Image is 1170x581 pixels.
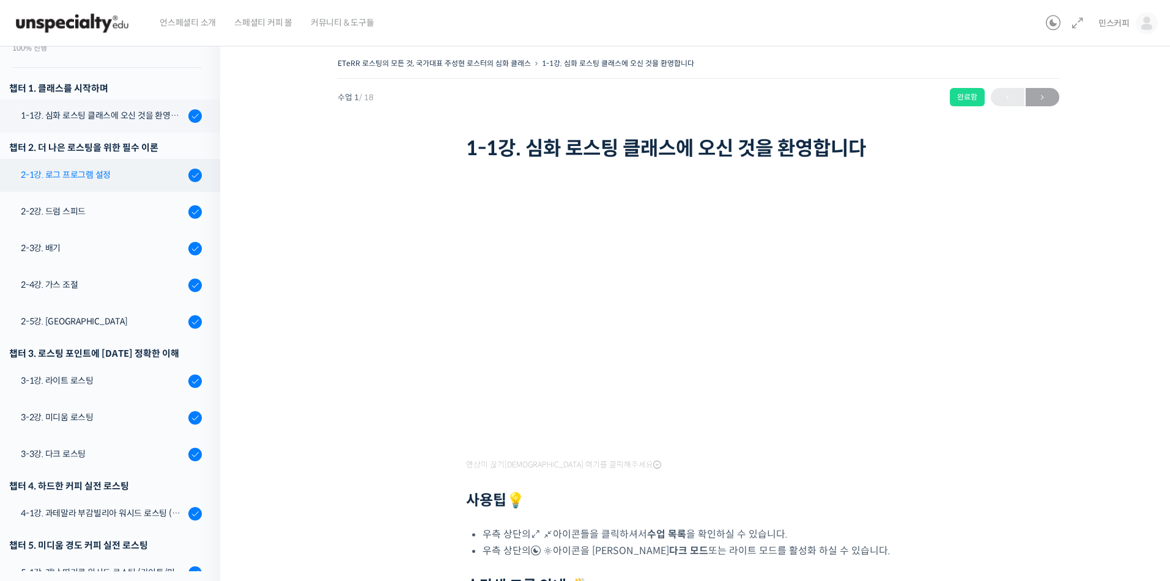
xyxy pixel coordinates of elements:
a: 대화 [81,387,158,418]
span: / 18 [359,92,374,103]
b: 다크 모드 [669,544,708,557]
strong: 💡 [506,491,525,510]
span: 대화 [112,406,127,416]
div: 1-1강. 심화 로스팅 클래스에 오신 것을 환영합니다 [21,109,185,122]
div: 2-2강. 드럼 스피드 [21,205,185,218]
div: 챕터 3. 로스팅 포인트에 [DATE] 정확한 이해 [9,345,202,362]
li: 우측 상단의 아이콘들을 클릭하셔서 을 확인하실 수 있습니다. [483,526,931,543]
a: 1-1강. 심화 로스팅 클래스에 오신 것을 환영합니다 [542,59,694,68]
div: 2-5강. [GEOGRAPHIC_DATA] [21,315,185,328]
div: 완료함 [950,88,985,106]
span: → [1026,89,1059,106]
b: 수업 목록 [647,528,686,541]
div: 3-2강. 미디움 로스팅 [21,411,185,424]
span: 영상이 끊기[DEMOGRAPHIC_DATA] 여기를 클릭해주세요 [466,460,661,470]
div: 챕터 4. 하드한 커피 실전 로스팅 [9,478,202,494]
div: 3-3강. 다크 로스팅 [21,447,185,461]
div: 2-4강. 가스 조절 [21,278,185,291]
strong: 사용팁 [466,491,525,510]
div: 3-1강. 라이트 로스팅 [21,374,185,387]
div: 2-3강. 배기 [21,241,185,255]
span: 수업 1 [338,93,374,101]
div: 4-1강. 과테말라 부감빌리아 워시드 로스팅 (라이트/미디움/다크) [21,506,185,520]
a: 설정 [158,387,235,418]
div: 5-1강. 케냐 띠리쿠 워시드 로스팅 (라이트/미디움/다크) [21,566,185,579]
span: 홈 [39,406,46,415]
a: 다음→ [1026,88,1059,106]
a: 홈 [4,387,81,418]
span: 설정 [189,406,204,415]
div: 챕터 2. 더 나은 로스팅을 위한 필수 이론 [9,139,202,156]
li: 우측 상단의 아이콘을 [PERSON_NAME] 또는 라이트 모드를 활성화 하실 수 있습니다. [483,543,931,559]
h3: 챕터 1. 클래스를 시작하며 [9,80,202,97]
div: 100% 진행 [12,45,202,52]
h1: 1-1강. 심화 로스팅 클래스에 오신 것을 환영합니다 [466,137,931,160]
div: 챕터 5. 미디움 경도 커피 실전 로스팅 [9,537,202,554]
a: ETeRR 로스팅의 모든 것, 국가대표 주성현 로스터의 심화 클래스 [338,59,531,68]
div: 2-1강. 로그 프로그램 설정 [21,168,185,181]
span: 민스커피 [1098,18,1130,29]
